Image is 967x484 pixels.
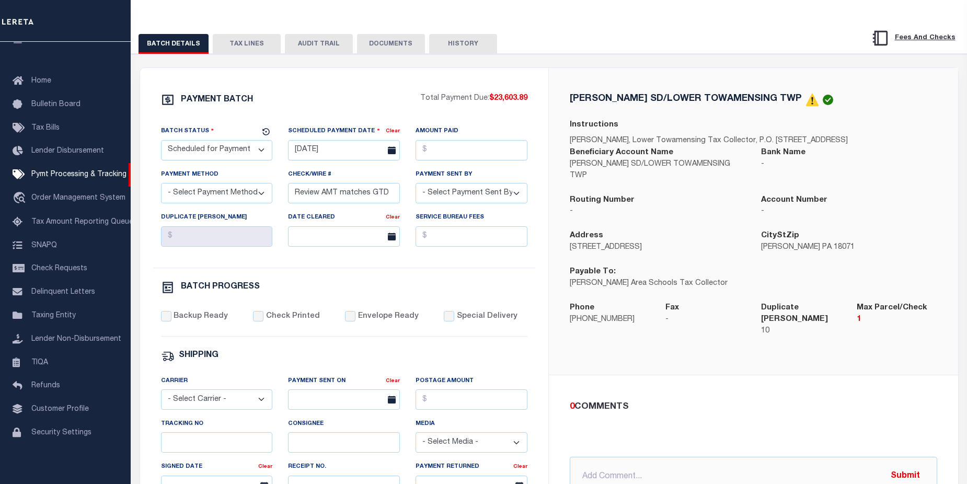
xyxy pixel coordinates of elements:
[665,302,679,314] label: Fax
[358,311,419,322] label: Envelope Ready
[31,265,87,272] span: Check Requests
[857,314,937,326] p: 1
[665,314,745,326] p: -
[570,242,745,253] p: [STREET_ADDRESS]
[258,464,272,469] a: Clear
[823,95,833,105] img: check-icon-green.svg
[31,406,89,413] span: Customer Profile
[266,311,320,322] label: Check Printed
[761,159,937,170] p: -
[31,382,60,389] span: Refunds
[489,95,527,102] span: $23,603.89
[416,377,474,386] label: Postage Amount
[570,206,745,217] p: -
[416,226,527,247] input: $
[181,283,260,291] h6: BATCH PROGRESS
[570,194,635,206] label: Routing Number
[570,266,616,278] label: Payable To:
[161,377,188,386] label: Carrier
[761,194,827,206] label: Account Number
[416,170,472,179] label: Payment Sent By
[416,463,479,471] label: Payment Returned
[570,402,574,411] span: 0
[139,34,209,54] button: BATCH DETAILS
[13,192,29,205] i: travel_explore
[570,159,745,182] p: [PERSON_NAME] SD/LOWER TOWAMENSING TWP
[288,126,380,136] label: Scheduled Payment Date
[357,34,425,54] button: DOCUMENTS
[570,314,650,326] p: [PHONE_NUMBER]
[31,218,133,226] span: Tax Amount Reporting Queue
[31,429,91,436] span: Security Settings
[288,170,331,179] label: Check/Wire #
[161,226,273,247] input: $
[513,464,527,469] a: Clear
[386,215,400,220] a: Clear
[867,27,960,49] button: Fees And Checks
[31,124,60,132] span: Tax Bills
[570,230,603,242] label: Address
[31,289,95,296] span: Delinquent Letters
[761,326,841,337] p: 10
[570,119,618,131] label: Instructions
[179,351,218,360] h6: SHIPPING
[420,93,527,105] p: Total Payment Due:
[416,213,484,222] label: Service Bureau Fees
[288,377,346,386] label: Payment Sent On
[416,127,458,136] label: Amount Paid
[31,359,48,366] span: TIQA
[181,96,253,104] h6: PAYMENT BATCH
[161,420,203,429] label: Tracking No
[857,302,927,314] label: Max Parcel/Check
[174,311,228,322] label: Backup Ready
[161,126,214,136] label: Batch Status
[161,170,218,179] label: Payment Method
[31,77,51,85] span: Home
[213,34,281,54] button: TAX LINES
[31,336,121,343] span: Lender Non-Disbursement
[570,302,594,314] label: Phone
[386,378,400,384] a: Clear
[288,420,324,429] label: Consignee
[288,213,335,222] label: Date Cleared
[416,389,527,410] input: $
[288,463,326,471] label: Receipt No.
[761,242,937,253] p: [PERSON_NAME] PA 18071
[761,302,841,326] label: Duplicate [PERSON_NAME]
[570,147,673,159] label: Beneficiary Account Name
[161,213,247,222] label: Duplicate [PERSON_NAME]
[570,400,933,414] div: COMMENTS
[761,147,805,159] label: Bank Name
[416,140,527,160] input: $
[31,312,76,319] span: Taxing Entity
[416,420,435,429] label: Media
[31,241,57,249] span: SNAPQ
[161,463,202,471] label: Signed Date
[761,230,799,242] label: CityStZip
[386,129,400,134] a: Clear
[570,94,802,103] h5: [PERSON_NAME] SD/LOWER TOWAMENSING TWP
[31,147,104,155] span: Lender Disbursement
[285,34,353,54] button: AUDIT TRAIL
[31,171,126,178] span: Pymt Processing & Tracking
[570,278,745,290] p: [PERSON_NAME] Area Schools Tax Collector
[31,101,80,108] span: Bulletin Board
[761,206,937,217] p: -
[570,135,937,147] p: [PERSON_NAME], Lower Towamensing Tax Collector, P.O. [STREET_ADDRESS]
[457,311,517,322] label: Special Delivery
[31,194,125,202] span: Order Management System
[429,34,497,54] button: HISTORY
